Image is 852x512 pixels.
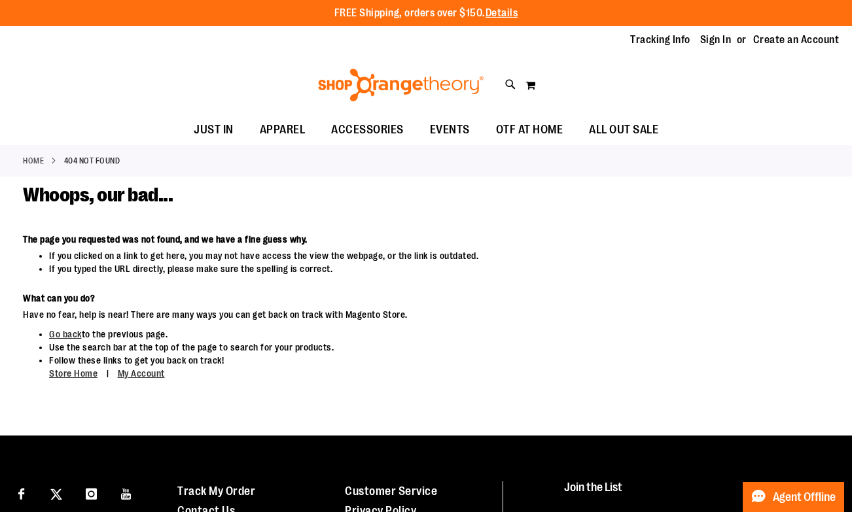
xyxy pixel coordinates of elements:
[45,481,68,504] a: Visit our X page
[743,482,844,512] button: Agent Offline
[773,491,836,503] span: Agent Offline
[23,292,661,305] dt: What can you do?
[64,155,120,167] strong: 404 Not Found
[496,115,563,145] span: OTF AT HOME
[49,249,661,262] li: If you clicked on a link to get here, you may not have access the view the webpage, or the link i...
[260,115,306,145] span: APPAREL
[589,115,658,145] span: ALL OUT SALE
[753,33,840,47] a: Create an Account
[430,115,470,145] span: EVENTS
[49,368,98,379] a: Store Home
[115,481,138,504] a: Visit our Youtube page
[334,6,518,21] p: FREE Shipping, orders over $150.
[331,115,404,145] span: ACCESSORIES
[564,481,828,505] h4: Join the List
[486,7,518,19] a: Details
[700,33,732,47] a: Sign In
[49,329,82,339] a: Go back
[49,328,661,341] li: to the previous page.
[177,485,255,498] a: Track My Order
[10,481,33,504] a: Visit our Facebook page
[49,354,661,381] li: Follow these links to get you back on track!
[23,155,44,167] a: Home
[23,184,173,206] span: Whoops, our bad...
[630,33,690,47] a: Tracking Info
[23,233,661,246] dt: The page you requested was not found, and we have a fine guess why.
[49,341,661,354] li: Use the search bar at the top of the page to search for your products.
[23,308,661,321] dd: Have no fear, help is near! There are many ways you can get back on track with Magento Store.
[118,368,165,379] a: My Account
[194,115,234,145] span: JUST IN
[316,69,486,101] img: Shop Orangetheory
[80,481,103,504] a: Visit our Instagram page
[49,262,661,275] li: If you typed the URL directly, please make sure the spelling is correct.
[100,362,116,385] span: |
[345,485,437,498] a: Customer Service
[50,488,62,500] img: Twitter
